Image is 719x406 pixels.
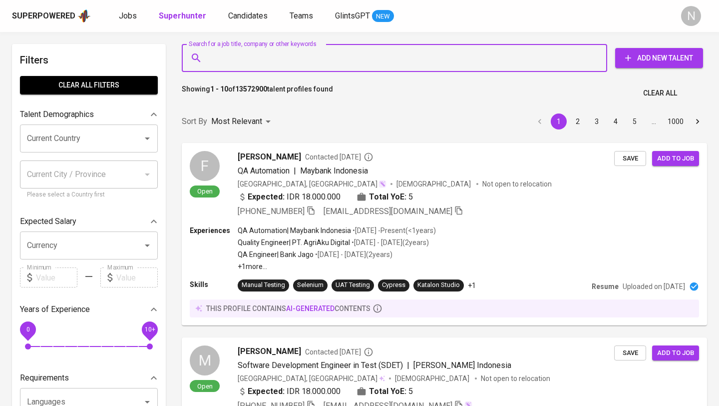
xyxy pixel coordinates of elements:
a: Jobs [119,10,139,22]
a: Candidates [228,10,270,22]
p: • [DATE] - Present ( <1 years ) [351,225,436,235]
span: [EMAIL_ADDRESS][DOMAIN_NAME] [324,206,452,216]
button: Go to page 5 [627,113,643,129]
span: Contacted [DATE] [305,152,373,162]
b: Total YoE: [369,191,406,203]
span: Open [193,382,217,390]
svg: By Batam recruiter [363,152,373,162]
div: N [681,6,701,26]
b: Total YoE: [369,385,406,397]
span: Clear All filters [28,79,150,91]
span: QA Automation [238,166,290,175]
p: Uploaded on [DATE] [623,281,685,291]
input: Value [36,267,77,287]
p: Not open to relocation [481,373,550,383]
p: Talent Demographics [20,108,94,120]
div: M [190,345,220,375]
span: [PERSON_NAME] [238,151,301,163]
b: Expected: [248,385,285,397]
p: Resume [592,281,619,291]
div: Most Relevant [211,112,274,131]
button: Save [614,345,646,361]
p: Sort By [182,115,207,127]
h6: Filters [20,52,158,68]
svg: By Batam recruiter [363,347,373,357]
p: QA Automation | Maybank Indonesia [238,225,351,235]
button: Open [140,131,154,145]
span: | [294,165,296,177]
span: 5 [408,385,413,397]
input: Value [116,267,158,287]
button: Save [614,151,646,166]
button: Go to page 4 [608,113,624,129]
p: Not open to relocation [482,179,552,189]
nav: pagination navigation [530,113,707,129]
span: Maybank Indonesia [300,166,368,175]
button: Add to job [652,345,699,361]
button: Clear All filters [20,76,158,94]
a: Teams [290,10,315,22]
p: +1 [468,280,476,290]
div: Expected Salary [20,211,158,231]
p: this profile contains contents [206,303,370,313]
img: magic_wand.svg [378,180,386,188]
span: [DEMOGRAPHIC_DATA] [396,179,472,189]
a: GlintsGPT NEW [335,10,394,22]
div: Cypress [382,280,405,290]
span: Add New Talent [623,52,695,64]
p: Expected Salary [20,215,76,227]
button: Go to page 3 [589,113,605,129]
div: [GEOGRAPHIC_DATA], [GEOGRAPHIC_DATA] [238,179,386,189]
div: Superpowered [12,10,75,22]
a: FOpen[PERSON_NAME]Contacted [DATE]QA Automation|Maybank Indonesia[GEOGRAPHIC_DATA], [GEOGRAPHIC_D... [182,143,707,325]
p: Requirements [20,372,69,384]
span: [DEMOGRAPHIC_DATA] [395,373,471,383]
p: +1 more ... [238,261,436,271]
div: … [646,116,662,126]
b: Superhunter [159,11,206,20]
p: Quality Engineer | PT. AgriAku Digital [238,237,350,247]
span: Add to job [657,153,694,164]
span: Jobs [119,11,137,20]
div: Katalon Studio [417,280,460,290]
span: Candidates [228,11,268,20]
span: 0 [26,326,29,333]
span: Software Development Engineer in Test (SDET) [238,360,403,370]
div: UAT Testing [336,280,370,290]
span: [PERSON_NAME] [238,345,301,357]
div: Talent Demographics [20,104,158,124]
div: Manual Testing [242,280,285,290]
span: AI-generated [286,304,335,312]
p: • [DATE] - [DATE] ( 2 years ) [314,249,392,259]
div: Requirements [20,368,158,388]
button: Go to page 1000 [665,113,687,129]
div: Years of Experience [20,299,158,319]
div: IDR 18.000.000 [238,191,341,203]
b: 13572900 [235,85,267,93]
p: Please select a Country first [27,190,151,200]
span: Add to job [657,347,694,359]
p: • [DATE] - [DATE] ( 2 years ) [350,237,429,247]
span: NEW [372,11,394,21]
span: [PERSON_NAME] Indonesia [413,360,511,370]
button: Add to job [652,151,699,166]
button: Go to page 2 [570,113,586,129]
div: [GEOGRAPHIC_DATA], [GEOGRAPHIC_DATA] [238,373,385,383]
div: Selenium [297,280,324,290]
div: IDR 18.000.000 [238,385,341,397]
span: [PHONE_NUMBER] [238,206,305,216]
span: Open [193,187,217,195]
p: Experiences [190,225,238,235]
span: 5 [408,191,413,203]
button: Go to next page [690,113,706,129]
button: page 1 [551,113,567,129]
button: Clear All [639,84,681,102]
a: Superpoweredapp logo [12,8,91,23]
button: Add New Talent [615,48,703,68]
span: Teams [290,11,313,20]
span: Clear All [643,87,677,99]
span: Save [619,347,641,359]
span: 10+ [144,326,155,333]
span: Contacted [DATE] [305,347,373,357]
span: GlintsGPT [335,11,370,20]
